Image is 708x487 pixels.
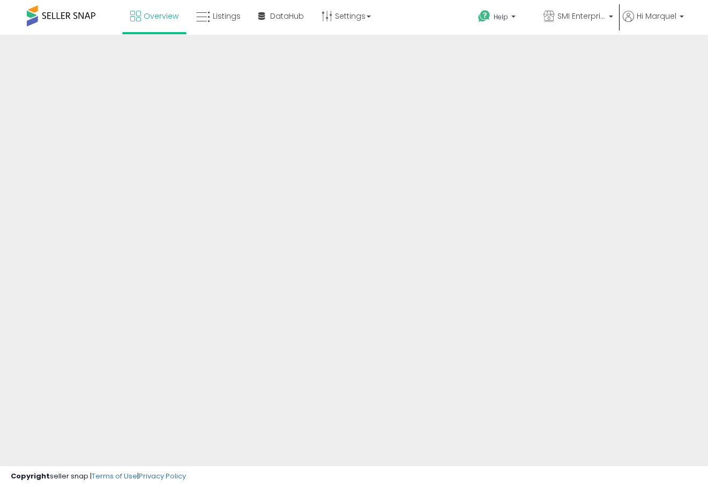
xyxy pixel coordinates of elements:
[494,12,508,21] span: Help
[139,471,186,481] a: Privacy Policy
[270,11,304,21] span: DataHub
[637,11,676,21] span: Hi Marquel
[11,471,186,482] div: seller snap | |
[11,471,50,481] strong: Copyright
[469,2,534,35] a: Help
[557,11,606,21] span: SMI Enterprise
[144,11,178,21] span: Overview
[213,11,241,21] span: Listings
[623,11,684,35] a: Hi Marquel
[478,10,491,23] i: Get Help
[92,471,137,481] a: Terms of Use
